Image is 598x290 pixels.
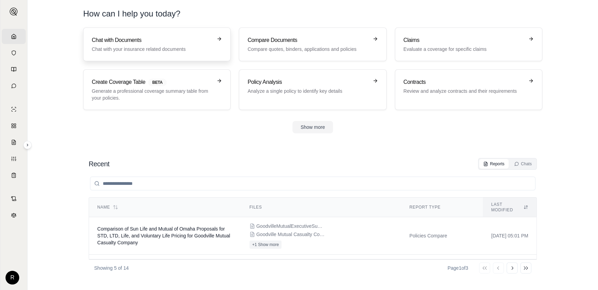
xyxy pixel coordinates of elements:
div: Reports [483,161,505,167]
p: Showing 5 of 14 [94,265,129,271]
span: Goodville Mutual Casualty Company_VTL_STD.pdf [256,231,325,238]
a: Single Policy [2,102,26,117]
button: Expand sidebar [23,141,32,149]
button: +1 Show more [250,241,282,249]
a: Legal Search Engine [2,208,26,223]
a: Chat [2,78,26,93]
a: Compare DocumentsCompare quotes, binders, applications and policies [239,27,386,61]
h3: Claims [403,36,524,44]
button: Chats [510,159,536,169]
a: Custom Report [2,151,26,166]
a: ContractsReview and analyze contracts and their requirements [395,69,542,110]
h3: Compare Documents [247,36,368,44]
button: Show more [292,121,333,133]
button: Reports [479,159,509,169]
p: Analyze a single policy to identify key details [247,88,368,94]
h3: Create Coverage Table [92,78,212,86]
h3: Policy Analysis [247,78,368,86]
span: GoodvilleMutualExecutiveSummary2025.docx [256,223,325,230]
th: Report Type [401,198,483,217]
p: Review and analyze contracts and their requirements [403,88,524,94]
td: [DATE] 05:01 PM [483,217,536,255]
div: R [5,271,19,285]
h1: How can I help you today? [83,8,180,19]
a: Coverage Table [2,168,26,183]
a: Policy Comparisons [2,118,26,133]
a: Policy AnalysisAnalyze a single policy to identify key details [239,69,386,110]
div: Last modified [491,202,528,213]
a: Documents Vault [2,45,26,60]
div: Page 1 of 3 [447,265,468,271]
h3: Chat with Documents [92,36,212,44]
a: Home [2,29,26,44]
span: BETA [148,79,167,86]
p: Chat with your insurance related documents [92,46,212,53]
a: Create Coverage TableBETAGenerate a professional coverage summary table from your policies. [83,69,231,110]
button: Expand sidebar [7,5,21,19]
p: Compare quotes, binders, applications and policies [247,46,368,53]
p: Evaluate a coverage for specific claims [403,46,524,53]
a: Chat with DocumentsChat with your insurance related documents [83,27,231,61]
th: Files [241,198,401,217]
a: ClaimsEvaluate a coverage for specific claims [395,27,542,61]
a: Claim Coverage [2,135,26,150]
a: Contract Analysis [2,191,26,206]
div: Chats [514,161,532,167]
a: Prompt Library [2,62,26,77]
span: Comparison of Sun Life and Mutual of Omaha Proposals for STD, LTD, Life, and Voluntary Life Prici... [97,226,230,245]
h3: Contracts [403,78,524,86]
img: Expand sidebar [10,8,18,16]
td: Policies Compare [401,217,483,255]
div: Name [97,204,233,210]
h2: Recent [89,159,109,169]
p: Generate a professional coverage summary table from your policies. [92,88,212,101]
